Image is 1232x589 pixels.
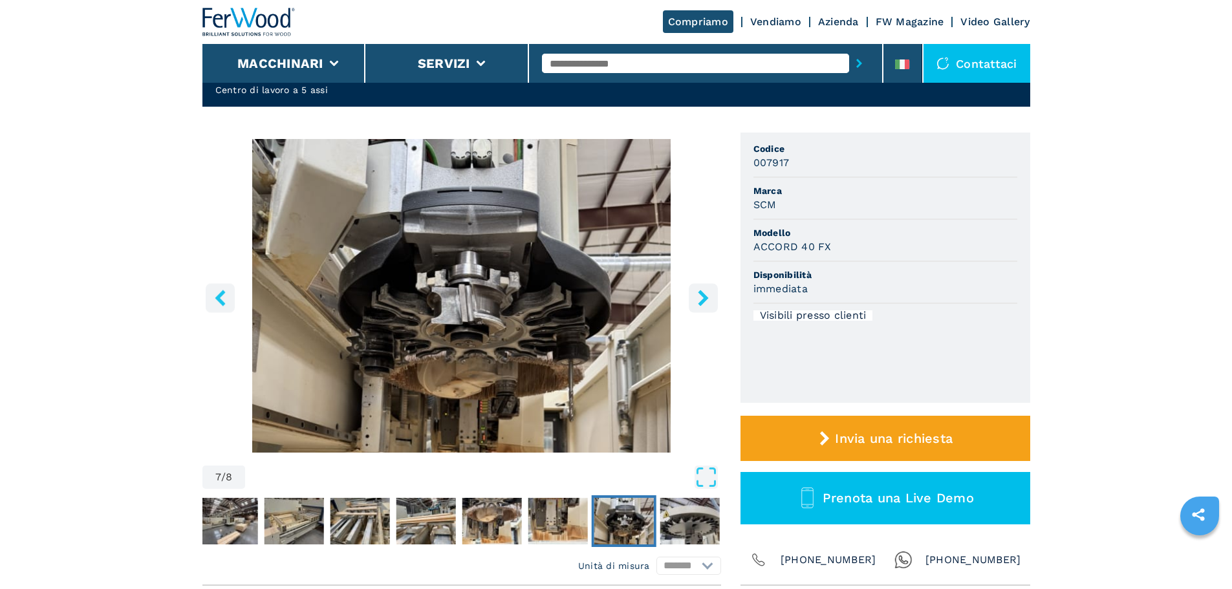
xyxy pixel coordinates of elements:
button: Go to Slide 7 [591,495,656,547]
a: Azienda [818,16,859,28]
img: fcacb72998108033f5dab8d345a3f436 [264,498,323,544]
a: Compriamo [663,10,733,33]
img: acd1fe4534b4b36021a8e54e605d33a1 [594,498,653,544]
button: Go to Slide 1 [195,495,260,547]
span: Invia una richiesta [835,431,953,446]
button: Macchinari [237,56,323,71]
img: Phone [750,551,768,569]
span: Marca [753,184,1017,197]
img: Centro di lavoro a 5 assi SCM ACCORD 40 FX [202,139,721,453]
img: Ferwood [202,8,296,36]
button: submit-button [849,48,869,78]
div: Go to Slide 7 [202,139,721,453]
button: Servizi [418,56,470,71]
button: right-button [689,283,718,312]
img: e6bacd298331fff8797faf5aa5f419c8 [528,498,587,544]
img: c2336279eb4bf731605cf0176b012710 [396,498,455,544]
img: Contattaci [936,57,949,70]
span: Modello [753,226,1017,239]
div: Contattaci [924,44,1030,83]
span: / [221,472,226,482]
a: sharethis [1182,498,1215,531]
img: 2790fce1fcaac83f0907c72c5bb5c0a3 [330,498,389,544]
button: left-button [206,283,235,312]
button: Go to Slide 6 [525,495,590,547]
span: [PHONE_NUMBER] [781,551,876,569]
button: Go to Slide 5 [459,495,524,547]
button: Go to Slide 3 [327,495,392,547]
em: Unità di misura [578,559,650,572]
button: Invia una richiesta [740,416,1030,461]
h3: immediata [753,281,808,296]
h3: 007917 [753,155,790,170]
span: Codice [753,142,1017,155]
a: FW Magazine [876,16,944,28]
iframe: Chat [1177,531,1222,579]
h3: SCM [753,197,777,212]
a: Vendiamo [750,16,801,28]
button: Open Fullscreen [248,466,717,489]
a: Video Gallery [960,16,1030,28]
button: Go to Slide 8 [657,495,722,547]
span: Prenota una Live Demo [823,490,974,506]
img: Whatsapp [894,551,913,569]
img: 45c5d597b6357c1a6b0d5c6e80993391 [462,498,521,544]
span: Disponibilità [753,268,1017,281]
h2: Centro di lavoro a 5 assi [215,83,395,96]
button: Go to Slide 2 [261,495,326,547]
span: 8 [226,472,232,482]
button: Go to Slide 4 [393,495,458,547]
span: 7 [215,472,221,482]
div: Visibili presso clienti [753,310,873,321]
h3: ACCORD 40 FX [753,239,832,254]
nav: Thumbnail Navigation [195,495,714,547]
span: [PHONE_NUMBER] [925,551,1021,569]
img: b3dee79871a118991725be5a52cb3d2f [660,498,719,544]
button: Prenota una Live Demo [740,472,1030,524]
img: 63d685a9d2d5d4111efd905005156a3e [198,498,257,544]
